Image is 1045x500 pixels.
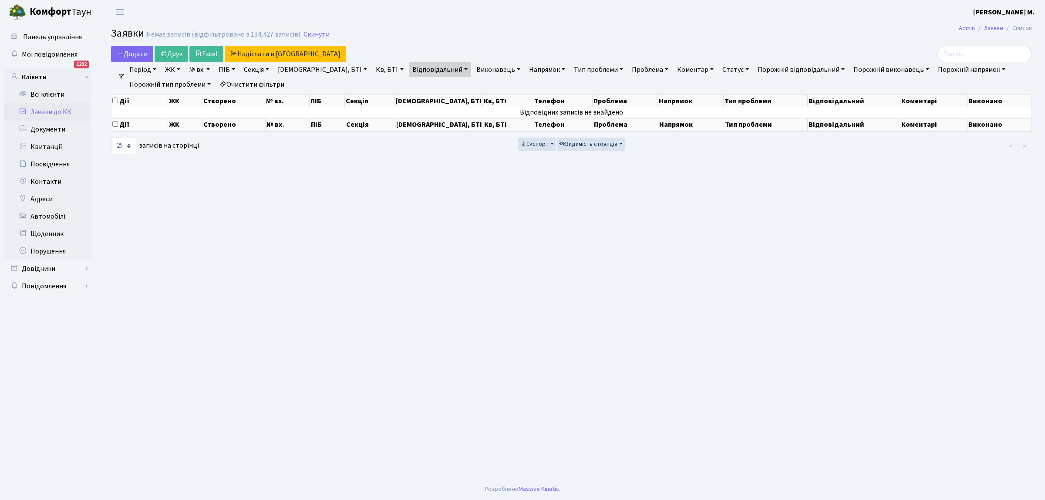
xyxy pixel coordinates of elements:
nav: breadcrumb [946,19,1045,37]
a: Проблема [628,62,672,77]
span: Мої повідомлення [22,50,78,59]
th: Відповідальний [808,95,900,107]
th: [DEMOGRAPHIC_DATA], БТІ [395,95,483,107]
span: Видимість стовпців [559,140,617,149]
a: Щоденник [4,225,91,243]
select: записів на сторінці [111,138,136,154]
a: Напрямок [526,62,569,77]
div: 1232 [74,61,89,68]
th: Створено [202,118,265,131]
div: Розроблено . [485,484,560,494]
a: Порожній відповідальний [754,62,848,77]
th: Проблема [593,95,658,107]
th: Виконано [967,118,1032,131]
button: Експорт [518,138,556,151]
a: Довідники [4,260,91,277]
th: Тип проблеми [724,95,807,107]
div: Немає записів (відфільтровано з 134,427 записів). [146,30,302,39]
span: Додати [117,49,148,59]
a: Друк [155,46,188,62]
a: Виконавець [473,62,524,77]
th: Телефон [533,95,593,107]
a: Порожній напрямок [934,62,1009,77]
input: Пошук... [937,46,1032,62]
button: Видимість стовпців [557,138,625,151]
a: Заявки [984,24,1003,33]
a: Порожній виконавець [850,62,933,77]
a: Очистити фільтри [216,77,288,92]
a: Порожній тип проблеми [126,77,214,92]
th: Виконано [967,95,1032,107]
a: Надіслати в [GEOGRAPHIC_DATA] [225,46,346,62]
th: Відповідальний [808,118,900,131]
a: Адреси [4,190,91,208]
li: Список [1003,24,1032,33]
a: Скинути [303,30,330,39]
a: Порушення [4,243,91,260]
th: ПІБ [310,95,345,107]
a: [DEMOGRAPHIC_DATA], БТІ [274,62,371,77]
a: Admin [959,24,975,33]
a: Massive Kinetic [519,484,559,493]
label: записів на сторінці [111,138,199,154]
a: Документи [4,121,91,138]
a: Клієнти [4,68,91,86]
a: Excel [189,46,223,62]
button: Переключити навігацію [109,5,131,19]
a: Додати [111,46,153,62]
th: Створено [202,95,265,107]
th: Напрямок [658,95,724,107]
th: № вх. [265,95,310,107]
th: Тип проблеми [724,118,808,131]
a: Повідомлення [4,277,91,295]
a: Панель управління [4,28,91,46]
th: ЖК [168,118,202,131]
th: Телефон [533,118,593,131]
th: Коментарі [900,118,967,131]
a: № вх. [185,62,213,77]
td: Відповідних записів не знайдено [111,107,1032,118]
a: Коментар [674,62,717,77]
a: [PERSON_NAME] М. [973,7,1035,17]
th: Кв, БТІ [483,118,533,131]
a: Статус [719,62,752,77]
span: Експорт [520,140,549,149]
th: № вх. [266,118,310,131]
a: Заявки до КК [4,103,91,121]
b: Комфорт [30,5,71,19]
a: Період [126,62,160,77]
a: Посвідчення [4,155,91,173]
th: Секція [345,95,395,107]
th: Напрямок [658,118,724,131]
a: Мої повідомлення1232 [4,46,91,63]
th: Дії [111,118,168,131]
a: Всі клієнти [4,86,91,103]
a: Автомобілі [4,208,91,225]
th: [DEMOGRAPHIC_DATA], БТІ [395,118,483,131]
a: ЖК [162,62,184,77]
span: Таун [30,5,91,20]
th: Дії [111,95,168,107]
th: ПІБ [310,118,345,131]
a: ПІБ [215,62,239,77]
a: Тип проблеми [570,62,627,77]
a: Секція [240,62,273,77]
th: Коментарі [900,95,967,107]
a: Відповідальний [409,62,471,77]
th: Кв, БТІ [483,95,533,107]
a: Квитанції [4,138,91,155]
span: Панель управління [23,32,82,42]
th: ЖК [168,95,202,107]
span: Заявки [111,26,144,41]
a: Контакти [4,173,91,190]
th: Секція [345,118,395,131]
a: Кв, БТІ [372,62,407,77]
img: logo.png [9,3,26,21]
th: Проблема [593,118,658,131]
